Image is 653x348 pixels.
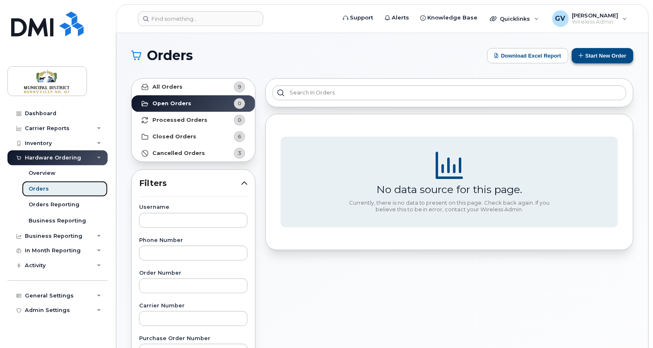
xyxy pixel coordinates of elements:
[152,117,207,123] strong: Processed Orders
[152,84,183,90] strong: All Orders
[139,177,241,189] span: Filters
[346,200,553,213] div: Currently, there is no data to present on this page. Check back again. If you believe this to be ...
[377,183,523,196] div: No data source for this page.
[139,336,248,341] label: Purchase Order Number
[132,112,255,128] a: Processed Orders0
[152,133,196,140] strong: Closed Orders
[139,271,248,276] label: Order Number
[238,99,241,107] span: 0
[139,205,248,210] label: Username
[572,48,634,63] button: Start New Order
[238,83,241,91] span: 9
[152,100,191,107] strong: Open Orders
[238,133,241,140] span: 6
[238,116,241,124] span: 0
[272,85,626,100] input: Search in orders
[132,95,255,112] a: Open Orders0
[132,79,255,95] a: All Orders9
[139,303,248,309] label: Carrier Number
[132,128,255,145] a: Closed Orders6
[152,150,205,157] strong: Cancelled Orders
[487,48,569,63] button: Download Excel Report
[132,145,255,162] a: Cancelled Orders3
[147,49,193,62] span: Orders
[238,149,241,157] span: 3
[139,238,248,243] label: Phone Number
